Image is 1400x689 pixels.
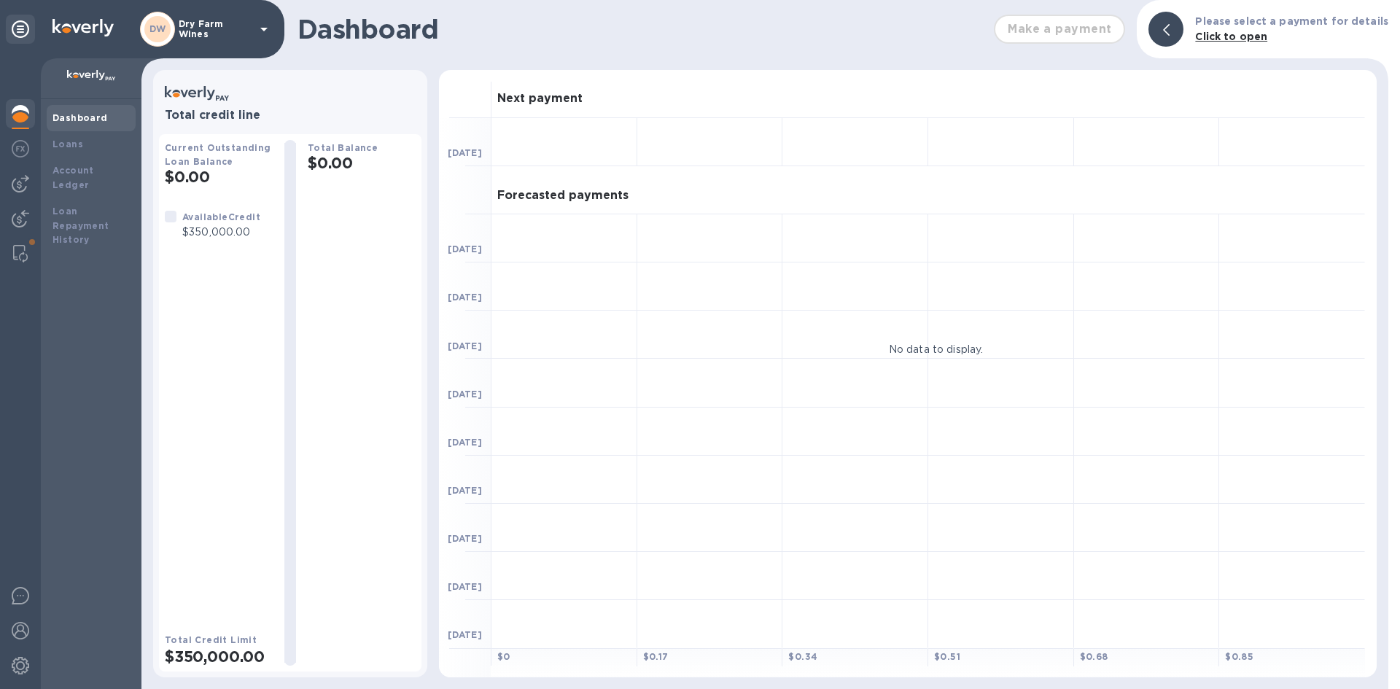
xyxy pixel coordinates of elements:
[297,14,987,44] h1: Dashboard
[448,485,482,496] b: [DATE]
[934,651,960,662] b: $ 0.51
[448,437,482,448] b: [DATE]
[182,225,260,240] p: $350,000.00
[6,15,35,44] div: Unpin categories
[52,139,83,149] b: Loans
[448,629,482,640] b: [DATE]
[52,206,109,246] b: Loan Repayment History
[165,647,273,666] h2: $350,000.00
[448,244,482,254] b: [DATE]
[1080,651,1108,662] b: $ 0.68
[308,154,416,172] h2: $0.00
[308,142,378,153] b: Total Balance
[165,109,416,122] h3: Total credit line
[52,165,94,190] b: Account Ledger
[448,581,482,592] b: [DATE]
[165,142,271,167] b: Current Outstanding Loan Balance
[643,651,669,662] b: $ 0.17
[12,140,29,157] img: Foreign exchange
[52,19,114,36] img: Logo
[1225,651,1253,662] b: $ 0.85
[182,211,260,222] b: Available Credit
[448,292,482,303] b: [DATE]
[1195,15,1388,27] b: Please select a payment for details
[448,147,482,158] b: [DATE]
[448,533,482,544] b: [DATE]
[165,168,273,186] h2: $0.00
[165,634,257,645] b: Total Credit Limit
[448,340,482,351] b: [DATE]
[497,651,510,662] b: $ 0
[448,389,482,400] b: [DATE]
[497,189,629,203] h3: Forecasted payments
[497,92,583,106] h3: Next payment
[179,19,252,39] p: Dry Farm Wines
[149,23,166,34] b: DW
[889,342,984,357] p: No data to display.
[52,112,108,123] b: Dashboard
[1195,31,1267,42] b: Click to open
[788,651,817,662] b: $ 0.34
